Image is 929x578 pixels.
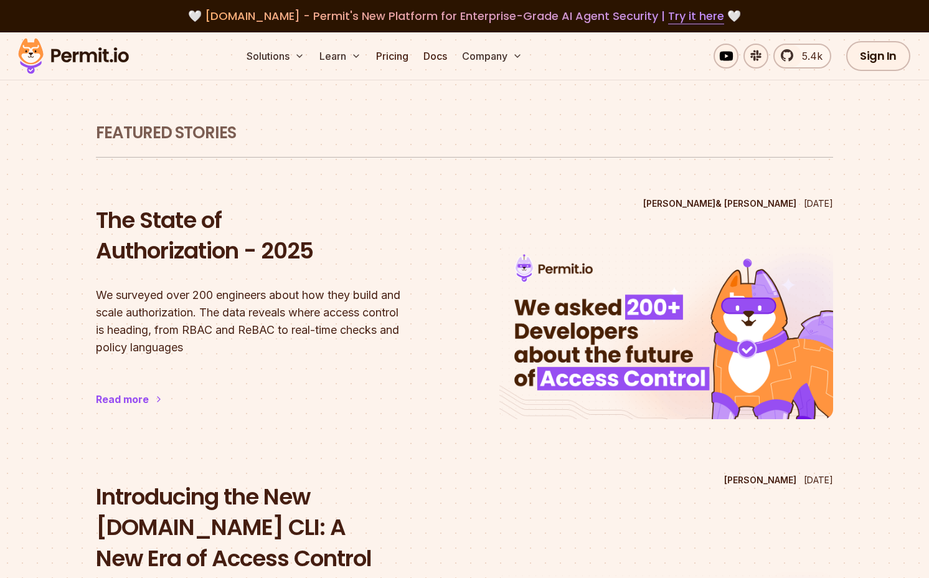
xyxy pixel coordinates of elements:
a: Try it here [668,8,724,24]
a: 5.4k [773,44,831,69]
a: Pricing [371,44,413,69]
a: Docs [418,44,452,69]
a: The State of Authorization - 2025[PERSON_NAME]& [PERSON_NAME][DATE]The State of Authorization - 2... [96,192,833,444]
img: The State of Authorization - 2025 [499,245,833,419]
span: [DOMAIN_NAME] - Permit's New Platform for Enterprise-Grade AI Agent Security | [205,8,724,24]
p: [PERSON_NAME] [724,474,796,486]
a: Sign In [846,41,910,71]
img: Permit logo [12,35,134,77]
h2: The State of Authorization - 2025 [96,205,430,267]
button: Learn [314,44,366,69]
button: Solutions [242,44,309,69]
span: 5.4k [795,49,823,64]
p: We surveyed over 200 engineers about how they build and scale authorization. The data reveals whe... [96,287,430,356]
time: [DATE] [804,198,833,209]
div: Read more [96,392,149,407]
p: [PERSON_NAME] & [PERSON_NAME] [643,197,796,210]
button: Company [457,44,527,69]
time: [DATE] [804,475,833,485]
div: 🤍 🤍 [30,7,899,25]
h1: Featured Stories [96,122,833,144]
